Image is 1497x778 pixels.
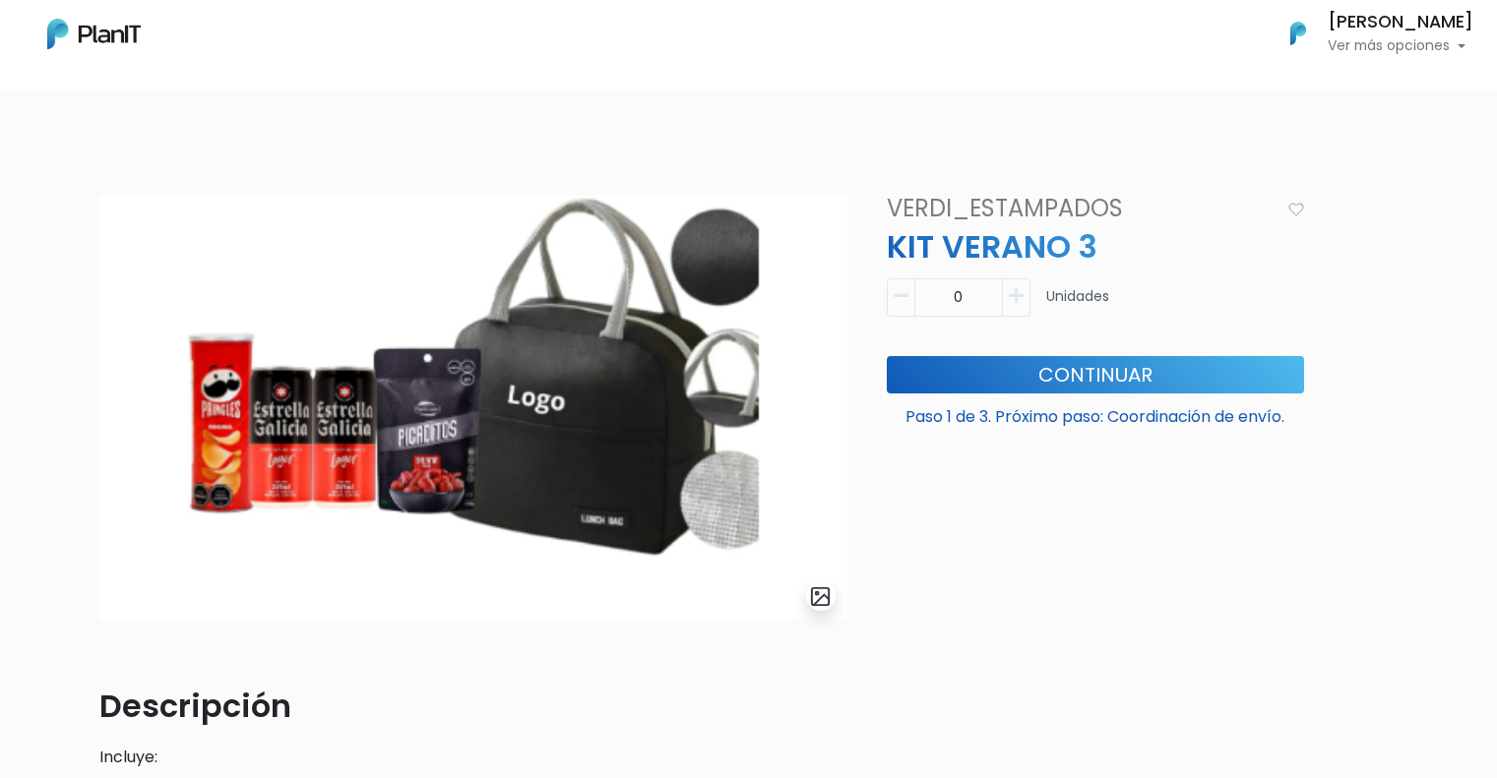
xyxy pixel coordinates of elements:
button: Continuar [887,356,1304,393]
img: heart_icon [1288,203,1304,216]
img: gallery-light [809,585,832,608]
p: Paso 1 de 3. Próximo paso: Coordinación de envío. [887,397,1304,429]
h6: [PERSON_NAME] [1328,14,1473,31]
p: Incluye: [99,746,847,769]
p: Ver más opciones [1328,39,1473,53]
button: PlanIt Logo [PERSON_NAME] Ver más opciones [1265,8,1473,59]
img: PlanIt Logo [1277,12,1320,55]
p: KIT VERANO 3 [875,223,1316,270]
img: PlanIt Logo [47,19,141,49]
p: Unidades [1046,286,1109,325]
img: Captura_de_pantalla_2025-09-09_101044.png [99,195,847,620]
p: Descripción [99,683,847,730]
h4: VERDI_ESTAMPADOS [875,195,1279,223]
